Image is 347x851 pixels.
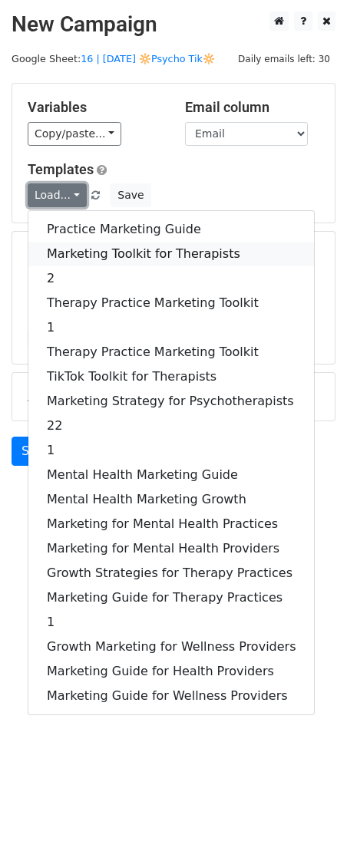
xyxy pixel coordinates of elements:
a: Marketing for Mental Health Practices [28,512,314,536]
a: Copy/paste... [28,122,121,146]
a: Send [12,437,62,466]
iframe: Chat Widget [270,777,347,851]
a: 1 [28,438,314,463]
a: Marketing Guide for Health Providers [28,659,314,684]
span: Daily emails left: 30 [233,51,335,68]
a: Load... [28,183,87,207]
a: 1 [28,315,314,340]
a: 22 [28,414,314,438]
a: 1 [28,610,314,635]
a: Daily emails left: 30 [233,53,335,64]
a: Marketing Toolkit for Therapists [28,242,314,266]
small: Google Sheet: [12,53,215,64]
a: Mental Health Marketing Growth [28,487,314,512]
h2: New Campaign [12,12,335,38]
a: 16 | [DATE] 🔆Psycho Tik🔆 [81,53,215,64]
button: Save [111,183,150,207]
h5: Email column [185,99,319,116]
h5: Variables [28,99,162,116]
a: Marketing for Mental Health Providers [28,536,314,561]
a: Marketing Guide for Wellness Providers [28,684,314,708]
a: Growth Strategies for Therapy Practices [28,561,314,585]
a: Practice Marketing Guide [28,217,314,242]
a: Growth Marketing for Wellness Providers [28,635,314,659]
a: TikTok Toolkit for Therapists [28,364,314,389]
a: 2 [28,266,314,291]
a: Mental Health Marketing Guide [28,463,314,487]
a: Therapy Practice Marketing Toolkit [28,340,314,364]
a: Therapy Practice Marketing Toolkit [28,291,314,315]
a: Marketing Strategy for Psychotherapists [28,389,314,414]
a: Templates [28,161,94,177]
a: Marketing Guide for Therapy Practices [28,585,314,610]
